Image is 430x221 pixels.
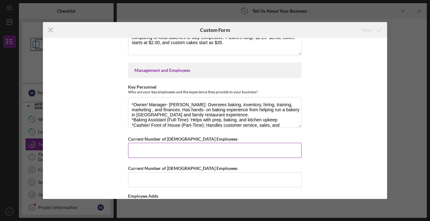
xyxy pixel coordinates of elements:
div: Management and Employees [134,68,295,73]
label: Current Number of [DEMOGRAPHIC_DATA] Employees [128,136,238,142]
div: Who are your key employees and the experience they provide to your business? [128,90,302,94]
textarea: I set prices by calculating ingredient and supply costs, labor, and overhead, then comparing to l... [128,25,302,55]
textarea: *Owner/ Manager- [PERSON_NAME]: Oversees baking, inventory, hiring, training, marketing , and fin... [128,97,302,127]
label: Key Personnel [128,84,156,90]
button: Save [356,24,387,36]
label: Employee Adds [128,193,158,199]
div: Save [362,24,371,36]
div: If you are approved for this loan, will you be adding employees? If yes, how many [DEMOGRAPHIC_DA... [128,199,302,208]
h6: Custom Form [200,27,230,33]
label: Current Number of [DEMOGRAPHIC_DATA] Employees [128,166,238,171]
